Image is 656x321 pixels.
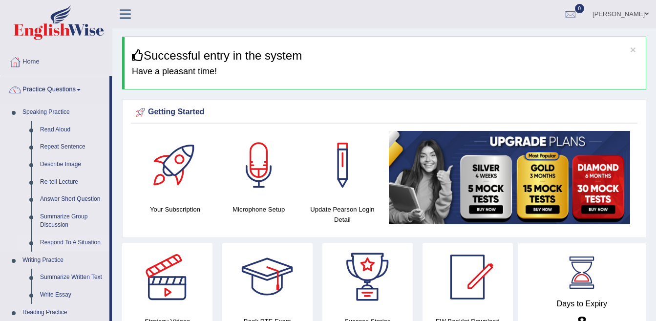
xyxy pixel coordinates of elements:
[222,204,296,214] h4: Microphone Setup
[36,173,109,191] a: Re-tell Lecture
[630,44,636,55] button: ×
[138,204,212,214] h4: Your Subscription
[133,105,635,120] div: Getting Started
[36,121,109,139] a: Read Aloud
[36,208,109,234] a: Summarize Group Discussion
[36,191,109,208] a: Answer Short Question
[529,300,635,308] h4: Days to Expiry
[36,286,109,304] a: Write Essay
[305,204,379,225] h4: Update Pearson Login Detail
[36,138,109,156] a: Repeat Sentence
[36,156,109,173] a: Describe Image
[132,67,638,77] h4: Have a pleasant time!
[132,49,638,62] h3: Successful entry in the system
[18,252,109,269] a: Writing Practice
[18,104,109,121] a: Speaking Practice
[0,76,109,101] a: Practice Questions
[389,131,630,224] img: small5.jpg
[36,234,109,252] a: Respond To A Situation
[36,269,109,286] a: Summarize Written Text
[0,48,112,73] a: Home
[575,4,585,13] span: 0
